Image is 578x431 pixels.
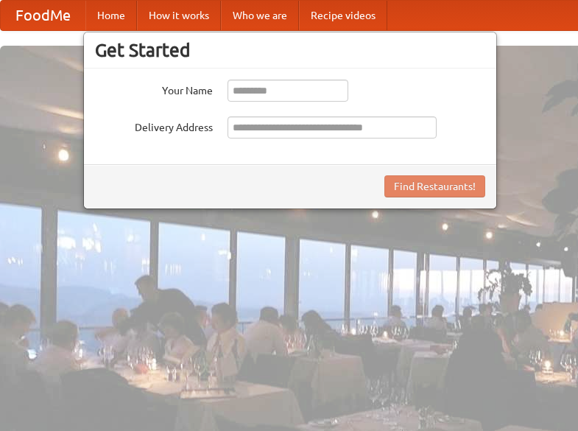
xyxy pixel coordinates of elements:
[95,80,213,98] label: Your Name
[1,1,85,30] a: FoodMe
[85,1,137,30] a: Home
[299,1,387,30] a: Recipe videos
[221,1,299,30] a: Who we are
[95,116,213,135] label: Delivery Address
[137,1,221,30] a: How it works
[384,175,485,197] button: Find Restaurants!
[95,39,485,61] h3: Get Started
